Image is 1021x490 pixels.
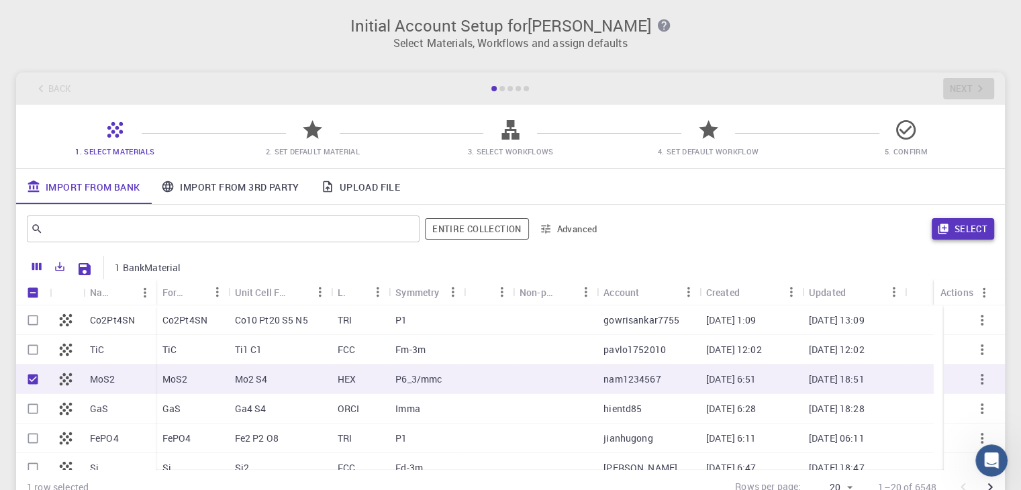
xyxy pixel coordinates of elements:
div: Lattice [331,279,389,305]
button: Sort [185,281,206,303]
p: [DATE] 12:02 [809,343,865,356]
span: Filter throughout whole library including sets (folders) [425,218,528,240]
p: [DATE] 1:09 [706,313,757,327]
button: Menu [781,281,802,303]
button: Menu [309,281,331,303]
p: nam1234567 [603,373,661,386]
button: Sort [113,282,134,303]
h3: Initial Account Setup for [PERSON_NAME] [24,16,997,35]
p: FePO4 [90,432,119,445]
span: Support [27,9,75,21]
p: GaS [162,402,181,415]
button: Sort [639,281,661,303]
button: Save Explorer Settings [71,256,98,283]
p: [PERSON_NAME] [603,461,677,475]
div: Name [90,279,113,305]
span: 4. Set Default Workflow [658,146,759,156]
p: [DATE] 6:11 [706,432,757,445]
a: Import From Bank [16,169,150,204]
button: Columns [26,256,48,277]
button: Select [932,218,994,240]
p: FCC [338,461,355,475]
p: [DATE] 6:51 [706,373,757,386]
span: 3. Select Workflows [467,146,553,156]
span: 2. Set Default Material [266,146,360,156]
div: Actions [934,279,995,305]
div: Updated [802,279,905,305]
button: Sort [554,281,575,303]
button: Menu [206,281,228,303]
div: Updated [809,279,846,305]
p: jianhugong [603,432,653,445]
div: Icon [50,279,83,305]
p: Mo2 S4 [234,373,267,386]
p: TRI [338,432,352,445]
div: Symmetry [389,279,463,305]
button: Sort [288,281,309,303]
p: [DATE] 18:51 [809,373,865,386]
p: FePO4 [162,432,191,445]
p: Fd-3m [395,461,423,475]
p: 1 BankMaterial [115,261,181,275]
button: Menu [134,282,156,303]
button: Menu [442,281,463,303]
p: gowrisankar7755 [603,313,679,327]
p: Co2Pt4SN [162,313,207,327]
p: Ti1 C1 [234,343,262,356]
div: Tags [463,279,512,305]
button: Sort [846,281,867,303]
p: [DATE] 13:09 [809,313,865,327]
p: Select Materials, Workflows and assign defaults [24,35,997,51]
p: Co10 Pt20 S5 N5 [234,313,307,327]
p: [DATE] 18:47 [809,461,865,475]
button: Menu [367,281,389,303]
div: Formula [162,279,185,305]
button: Menu [575,281,597,303]
button: Menu [678,281,699,303]
p: Si [90,461,99,475]
button: Menu [973,282,995,303]
p: pavlo1752010 [603,343,666,356]
span: 5. Confirm [885,146,928,156]
a: Import From 3rd Party [150,169,309,204]
div: Unit Cell Formula [234,279,287,305]
button: Menu [883,281,905,303]
p: [DATE] 12:02 [706,343,762,356]
p: Imma [395,402,420,415]
p: TRI [338,313,352,327]
div: Account [603,279,639,305]
p: [DATE] 6:28 [706,402,757,415]
div: Actions [940,279,973,305]
div: Non-periodic [520,279,554,305]
span: 1. Select Materials [75,146,154,156]
button: Sort [740,281,761,303]
div: Formula [156,279,228,305]
p: P1 [395,313,407,327]
div: Symmetry [395,279,439,305]
div: Lattice [338,279,346,305]
div: Created [706,279,740,305]
p: Si2 [234,461,248,475]
p: [DATE] 18:28 [809,402,865,415]
p: Fm-3m [395,343,426,356]
button: Entire collection [425,218,528,240]
div: Created [699,279,802,305]
button: Sort [346,281,367,303]
p: hientd85 [603,402,642,415]
p: GaS [90,402,108,415]
p: Si [162,461,171,475]
p: HEX [338,373,356,386]
p: P6_3/mmc [395,373,442,386]
button: Export [48,256,71,277]
p: Ga4 S4 [234,402,266,415]
p: TiC [162,343,177,356]
button: Sort [470,281,491,303]
div: Account [597,279,699,305]
p: P1 [395,432,407,445]
p: ORCI [338,402,360,415]
iframe: Intercom live chat [975,444,1008,477]
p: Co2Pt4SN [90,313,135,327]
p: FCC [338,343,355,356]
button: Menu [491,281,513,303]
p: MoS2 [90,373,115,386]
